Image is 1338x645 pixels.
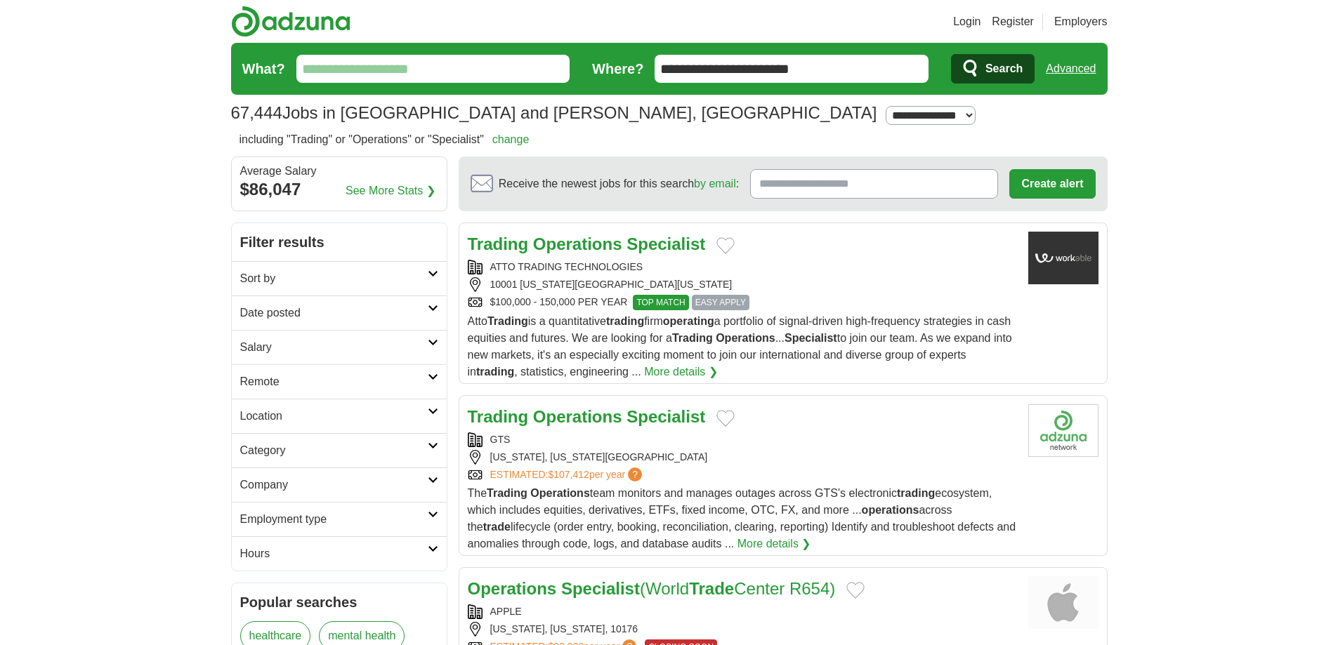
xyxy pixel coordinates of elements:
h1: Jobs in [GEOGRAPHIC_DATA] and [PERSON_NAME], [GEOGRAPHIC_DATA] [231,103,877,122]
h2: Company [240,477,428,493]
button: Create alert [1009,169,1095,199]
span: 67,444 [231,100,282,126]
button: Add to favorite jobs [716,410,735,427]
h2: Salary [240,339,428,356]
strong: Trading [468,407,529,426]
a: Trading Operations Specialist [468,234,706,253]
span: ? [628,467,642,481]
a: Trading Operations Specialist [468,407,706,426]
h2: Category [240,442,428,459]
a: Employment type [232,502,447,536]
strong: trading [476,366,514,378]
strong: Trade [689,579,734,598]
h2: Date posted [240,305,428,321]
span: Search [985,55,1023,83]
strong: trade [483,521,511,533]
div: $86,047 [240,177,438,202]
span: Atto is a quantitative firm a portfolio of signal-driven high-frequency strategies in cash equiti... [468,315,1012,378]
h2: Remote [240,373,428,390]
a: by email [694,178,736,189]
strong: trading [606,315,644,327]
h2: Hours [240,545,428,562]
a: Login [953,13,980,30]
a: Register [992,13,1034,30]
span: Receive the newest jobs for this search : [499,175,739,192]
a: More details ❯ [737,536,811,552]
button: Add to favorite jobs [846,582,865,599]
strong: Specialist [627,234,705,253]
a: Company [232,467,447,502]
button: Add to favorite jobs [716,237,735,254]
span: $107,412 [548,469,589,480]
div: Average Salary [240,166,438,177]
h2: Location [240,408,428,425]
a: Location [232,399,447,433]
div: 10001 [US_STATE][GEOGRAPHIC_DATA][US_STATE] [468,277,1017,292]
strong: Specialist [627,407,705,426]
label: What? [242,58,285,79]
div: $100,000 - 150,000 PER YEAR [468,295,1017,310]
strong: Trading [468,234,529,253]
a: change [492,133,530,145]
strong: Operations [533,407,622,426]
img: Apple logo [1028,576,1098,629]
a: Employers [1054,13,1108,30]
strong: trading [897,487,935,499]
a: More details ❯ [644,364,718,380]
a: Hours [232,536,447,571]
img: Adzuna logo [231,6,350,37]
strong: Specialist [561,579,640,598]
a: See More Stats ❯ [346,182,435,199]
label: Where? [592,58,643,79]
strong: Trading [487,487,527,499]
h2: Employment type [240,511,428,528]
h2: Popular searches [240,592,438,613]
span: TOP MATCH [633,295,688,310]
span: The team monitors and manages outages across GTS’s electronic ecosystem, which includes equities,... [468,487,1016,550]
div: ATTO TRADING TECHNOLOGIES [468,260,1017,274]
strong: Operations [533,234,622,253]
div: [US_STATE], [US_STATE][GEOGRAPHIC_DATA] [468,450,1017,465]
button: Search [951,54,1035,84]
a: Advanced [1046,55,1096,83]
img: Company logo [1028,232,1098,284]
a: Remote [232,364,447,399]
strong: Operations [716,332,775,344]
a: APPLE [490,606,522,617]
h2: including "Trading" or "Operations" or "Specialist" [240,131,530,148]
strong: Trading [672,332,713,344]
a: Sort by [232,261,447,295]
a: Category [232,433,447,467]
img: GTS logo [1028,404,1098,457]
strong: Operations [530,487,589,499]
strong: Operations [468,579,557,598]
a: ESTIMATED:$107,412per year? [490,467,645,482]
a: Date posted [232,295,447,330]
strong: Specialist [785,332,837,344]
strong: operating [663,315,714,327]
span: EASY APPLY [692,295,749,310]
strong: Trading [487,315,528,327]
div: [US_STATE], [US_STATE], 10176 [468,622,1017,637]
a: GTS [490,434,511,445]
h2: Sort by [240,270,428,287]
a: Salary [232,330,447,364]
a: Operations Specialist(WorldTradeCenter R654) [468,579,836,598]
strong: operations [862,504,919,516]
h2: Filter results [232,223,447,261]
